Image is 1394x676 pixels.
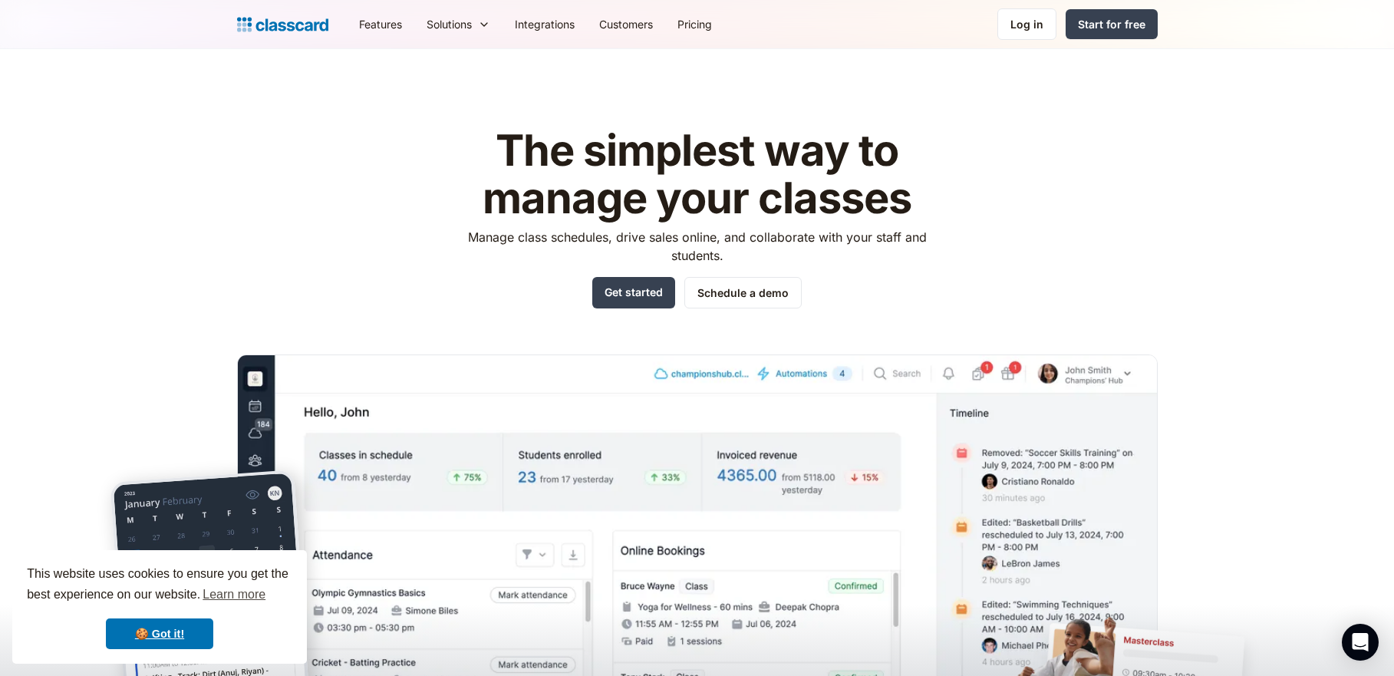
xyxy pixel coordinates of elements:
a: Pricing [665,7,724,41]
a: dismiss cookie message [106,618,213,649]
a: Integrations [503,7,587,41]
a: Features [347,7,414,41]
a: Get started [592,277,675,308]
a: learn more about cookies [200,583,268,606]
div: Solutions [427,16,472,32]
div: Solutions [414,7,503,41]
span: This website uses cookies to ensure you get the best experience on our website. [27,565,292,606]
a: Log in [997,8,1056,40]
div: Log in [1010,16,1043,32]
a: home [237,14,328,35]
div: Open Intercom Messenger [1342,624,1379,661]
h1: The simplest way to manage your classes [453,127,941,222]
a: Schedule a demo [684,277,802,308]
a: Customers [587,7,665,41]
div: cookieconsent [12,550,307,664]
a: Start for free [1066,9,1158,39]
div: Start for free [1078,16,1145,32]
p: Manage class schedules, drive sales online, and collaborate with your staff and students. [453,228,941,265]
